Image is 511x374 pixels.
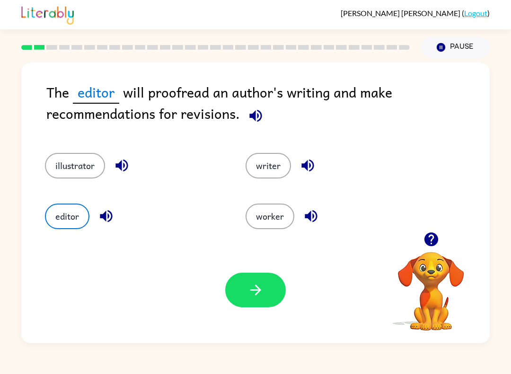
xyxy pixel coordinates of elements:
[341,9,462,18] span: [PERSON_NAME] [PERSON_NAME]
[246,204,294,229] button: worker
[21,4,74,25] img: Literably
[45,204,89,229] button: editor
[73,81,119,104] span: editor
[341,9,490,18] div: ( )
[246,153,291,178] button: writer
[421,36,490,58] button: Pause
[384,237,478,332] video: Your browser must support playing .mp4 files to use Literably. Please try using another browser.
[464,9,487,18] a: Logout
[45,153,105,178] button: illustrator
[46,81,490,134] div: The will proofread an author's writing and make recommendations for revisions.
